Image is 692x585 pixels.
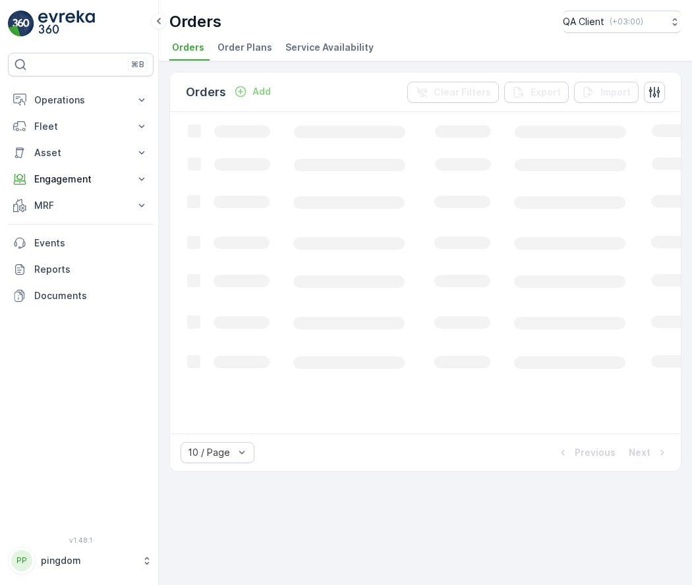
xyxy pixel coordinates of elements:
[38,11,95,37] img: logo_light-DOdMpM7g.png
[563,15,604,28] p: QA Client
[563,11,681,33] button: QA Client(+03:00)
[8,536,154,544] span: v 1.48.1
[8,192,154,219] button: MRF
[8,140,154,166] button: Asset
[131,59,144,70] p: ⌘B
[34,199,127,212] p: MRF
[600,86,631,99] p: Import
[169,11,221,32] p: Orders
[8,256,154,283] a: Reports
[11,550,32,571] div: PP
[285,41,374,54] span: Service Availability
[8,166,154,192] button: Engagement
[434,86,491,99] p: Clear Filters
[34,120,127,133] p: Fleet
[41,554,135,567] p: pingdom
[34,173,127,186] p: Engagement
[8,547,154,574] button: PPpingdom
[186,83,226,101] p: Orders
[34,237,148,250] p: Events
[8,11,34,37] img: logo
[252,85,271,98] p: Add
[8,230,154,256] a: Events
[504,82,569,103] button: Export
[8,113,154,140] button: Fleet
[555,445,617,460] button: Previous
[34,289,148,302] p: Documents
[610,16,643,27] p: ( +03:00 )
[8,87,154,113] button: Operations
[8,283,154,309] a: Documents
[531,86,561,99] p: Export
[217,41,272,54] span: Order Plans
[34,263,148,276] p: Reports
[34,146,127,159] p: Asset
[575,446,616,459] p: Previous
[172,41,204,54] span: Orders
[229,84,276,99] button: Add
[407,82,499,103] button: Clear Filters
[574,82,639,103] button: Import
[627,445,670,460] button: Next
[34,94,127,107] p: Operations
[629,446,650,459] p: Next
